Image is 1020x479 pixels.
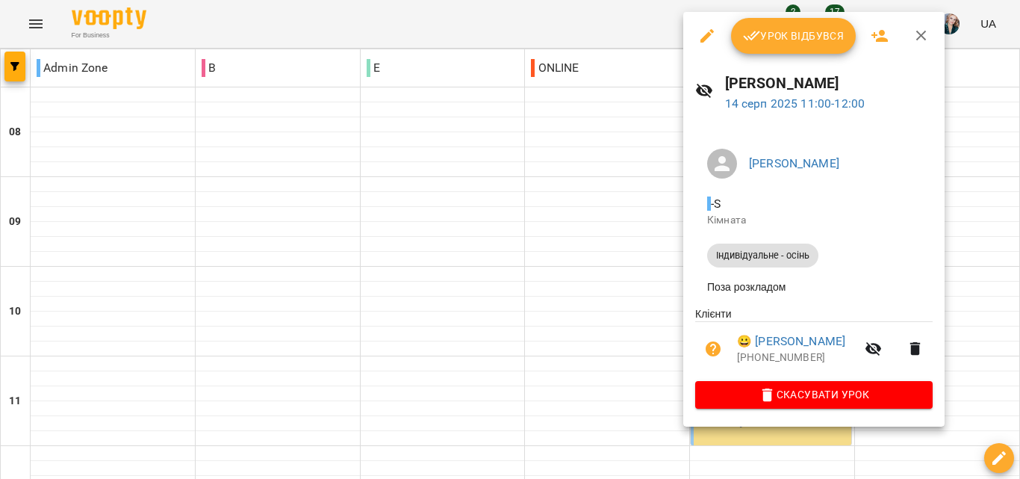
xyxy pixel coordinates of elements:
span: Скасувати Урок [707,386,921,404]
span: Індивідуальне - осінь [707,249,818,262]
ul: Клієнти [695,306,933,381]
button: Урок відбувся [731,18,856,54]
span: - S [707,197,724,211]
button: Візит ще не сплачено. Додати оплату? [695,331,731,367]
a: [PERSON_NAME] [749,156,839,170]
a: 😀 [PERSON_NAME] [737,333,845,350]
p: Кімната [707,213,921,228]
li: Поза розкладом [695,274,933,300]
h6: [PERSON_NAME] [725,72,933,95]
a: 14 серп 2025 11:00-12:00 [725,96,865,111]
span: Урок відбувся [743,27,845,45]
button: Скасувати Урок [695,381,933,408]
p: [PHONE_NUMBER] [737,350,856,365]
